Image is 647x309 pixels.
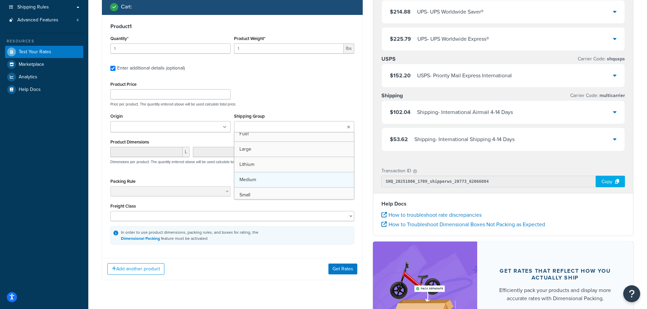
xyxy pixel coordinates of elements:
[5,14,83,26] a: Advanced Features4
[234,43,344,54] input: 0.00
[239,130,249,137] span: Fuel
[328,264,357,274] button: Get Rates
[390,35,411,43] span: $225.79
[19,62,44,67] span: Marketplace
[381,200,625,208] h4: Help Docs
[121,4,132,10] h2: Cart :
[110,66,115,71] input: Enter additional details (optional)
[5,58,83,71] a: Marketplace
[390,135,408,143] span: $53.62
[110,43,231,54] input: 0
[17,17,58,23] span: Advanced Features
[493,268,617,281] div: Get rates that reflect how you actually ship
[381,211,482,219] a: How to troubleshoot rate discrepancies
[414,135,515,144] div: Shipping - International Shipping 4-14 Days
[19,74,37,80] span: Analytics
[239,191,250,198] span: Small
[570,91,625,100] p: Carrier Code:
[109,159,251,164] p: Dimensions per product. The quantity entered above will be used calculate total volume.
[5,46,83,58] a: Test Your Rates
[17,4,49,10] span: Shipping Rules
[234,127,354,141] a: Fuel
[239,176,256,183] span: Medium
[390,72,411,79] span: $152.20
[381,220,545,228] a: How to Troubleshoot Dimensional Boxes Not Packing as Expected
[110,23,354,30] h3: Product 1
[5,83,83,96] a: Help Docs
[623,285,640,302] button: Open Resource Center
[121,235,160,242] a: Dimensional Packing
[417,7,484,17] div: UPS - UPS Worldwide Saver®
[5,14,83,26] li: Advanced Features
[76,17,79,23] span: 4
[493,286,617,303] div: Efficiently pack your products and display more accurate rates with Dimensional Packing.
[417,108,513,117] div: Shipping - International Airmail 4-14 Days
[110,139,149,144] label: Product Dimensions
[117,63,185,73] div: Enter additional details (optional)
[239,146,251,153] span: Large
[110,179,136,184] label: Packing Rule
[5,1,83,14] a: Shipping Rules
[183,147,190,157] span: L
[234,188,354,202] a: Small
[598,92,625,99] span: multicarrier
[234,36,265,41] label: Product Weight*
[344,43,354,54] span: lbs
[121,229,258,242] div: In order to use product dimensions, packing rules, and boxes for rating, the feature must be acti...
[417,34,489,44] div: UPS - UPS Worldwide Express®
[381,56,396,62] h3: USPS
[109,102,356,107] p: Price per product. The quantity entered above will be used calculate total price.
[381,166,411,176] p: Transaction ID
[234,142,354,157] a: Large
[5,38,83,44] div: Resources
[110,114,123,119] label: Origin
[110,82,137,87] label: Product Price
[19,87,41,93] span: Help Docs
[390,8,411,16] span: $214.88
[234,172,354,187] a: Medium
[606,55,625,62] span: shqusps
[110,36,128,41] label: Quantity*
[390,108,411,116] span: $102.04
[234,114,265,119] label: Shipping Group
[596,176,625,187] div: Copy
[417,71,512,80] div: USPS - Priority Mail Express International
[110,204,136,209] label: Freight Class
[5,71,83,83] a: Analytics
[234,157,354,172] a: Lithium
[19,49,51,55] span: Test Your Rates
[578,54,625,64] p: Carrier Code:
[239,161,254,168] span: Lithium
[381,92,403,99] h3: Shipping
[107,263,164,275] button: Add another product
